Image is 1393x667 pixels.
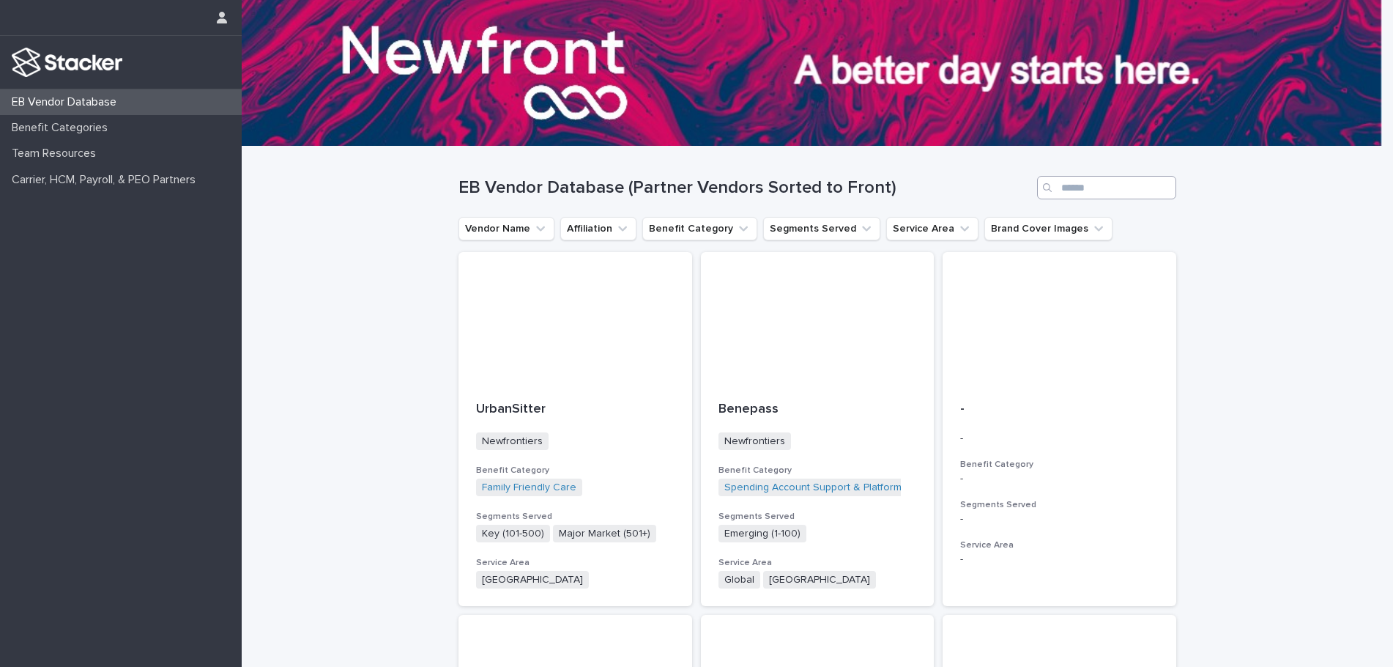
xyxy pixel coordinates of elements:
button: Brand Cover Images [984,217,1112,240]
img: stacker-logo-white.png [12,48,122,77]
h3: Segments Served [476,511,675,523]
h3: Benefit Category [476,465,675,476]
p: EB Vendor Database [6,95,128,109]
a: Spending Account Support & Platforms [724,482,907,494]
span: [GEOGRAPHIC_DATA] [763,571,876,589]
span: Global [718,571,760,589]
span: [GEOGRAPHIC_DATA] [476,571,589,589]
input: Search [1037,176,1176,199]
button: Benefit Category [642,217,757,240]
span: Key (101-500) [476,525,550,543]
p: - [960,513,1159,526]
p: Carrier, HCM, Payroll, & PEO Partners [6,173,207,187]
button: Service Area [886,217,978,240]
span: UrbanSitter [476,402,546,416]
h3: Service Area [718,557,917,569]
h1: EB Vendor Database (Partner Vendors Sorted to Front) [458,177,1031,199]
button: Affiliation [560,217,636,240]
a: --Benefit Category-Segments Served-Service Area- [943,252,1176,606]
span: Benepass [718,402,779,416]
span: Newfrontiers [718,432,791,451]
button: Vendor Name [458,217,554,240]
h3: Segments Served [718,511,917,523]
h3: Benefit Category [960,459,1159,471]
a: UrbanSitterNewfrontiersBenefit CategoryFamily Friendly Care Segments ServedKey (101-500)Major Mar... [458,252,692,606]
span: - [960,402,965,416]
p: Benefit Categories [6,121,119,135]
p: Team Resources [6,147,108,161]
button: Segments Served [763,217,880,240]
span: Emerging (1-100) [718,525,806,543]
span: Major Market (501+) [553,525,656,543]
a: BenepassNewfrontiersBenefit CategorySpending Account Support & Platforms Segments ServedEmerging ... [701,252,935,606]
h3: Service Area [476,557,675,569]
p: - [960,473,1159,485]
h3: Service Area [960,539,1159,551]
p: - [960,553,1159,566]
a: Family Friendly Care [482,482,576,494]
h3: Benefit Category [718,465,917,476]
p: - [960,432,1159,445]
span: Newfrontiers [476,432,549,451]
h3: Segments Served [960,499,1159,511]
